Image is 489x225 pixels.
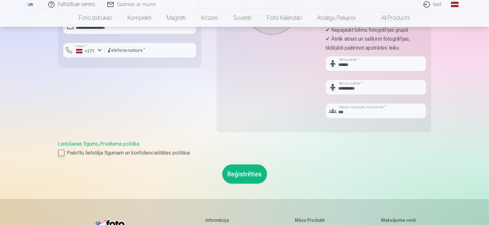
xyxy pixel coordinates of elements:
a: Atslēgu piekariņi [309,9,363,27]
div: , [58,140,431,157]
label: Piekrītu lietotāja līgumam un konfidencialitātes politikai [58,149,431,157]
a: Magnēti [159,9,194,27]
p: ✔ Ātrāk atrast un sašķirot fotogrāfijas, tādējādi paātrinot apstrādes laiku [326,35,426,52]
button: Valsts*+371 [63,43,105,58]
a: Suvenīri [225,9,259,27]
button: Reģistrēties [222,165,267,184]
p: ✔ Nepajaukt bērnu fotogrāfijas grupā [326,26,426,35]
h5: Maksājuma veidi [381,217,416,223]
a: Privātuma politika [100,141,140,147]
a: Lietošanas līgums [58,141,99,147]
a: Komplekti [120,9,159,27]
a: All products [363,9,418,27]
a: Foto kalendāri [259,9,309,27]
a: Krūzes [194,9,225,27]
h5: Mūsu produkti [295,217,328,223]
label: Valsts [73,44,89,49]
img: /fa1 [27,3,34,6]
h5: Informācija [205,217,242,223]
div: +371 [76,48,95,54]
a: Foto izdrukas [71,9,120,27]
